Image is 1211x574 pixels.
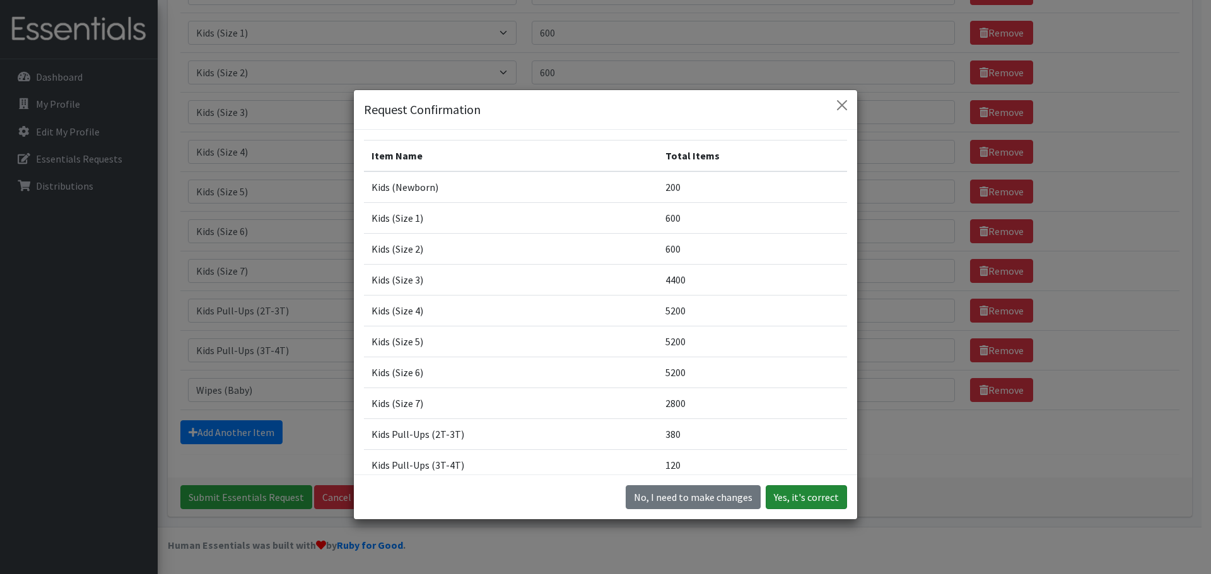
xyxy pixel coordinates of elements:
[658,357,847,388] td: 5200
[658,203,847,234] td: 600
[364,450,658,481] td: Kids Pull-Ups (3T-4T)
[658,419,847,450] td: 380
[658,296,847,326] td: 5200
[658,171,847,203] td: 200
[364,265,658,296] td: Kids (Size 3)
[364,296,658,326] td: Kids (Size 4)
[364,203,658,234] td: Kids (Size 1)
[658,141,847,172] th: Total Items
[766,485,847,509] button: Yes, it's correct
[364,234,658,265] td: Kids (Size 2)
[364,326,658,357] td: Kids (Size 5)
[364,419,658,450] td: Kids Pull-Ups (2T-3T)
[364,388,658,419] td: Kids (Size 7)
[658,234,847,265] td: 600
[832,95,852,115] button: Close
[364,357,658,388] td: Kids (Size 6)
[364,171,658,203] td: Kids (Newborn)
[658,388,847,419] td: 2800
[658,265,847,296] td: 4400
[364,100,481,119] h5: Request Confirmation
[658,450,847,481] td: 120
[626,485,761,509] button: No I need to make changes
[364,141,658,172] th: Item Name
[658,326,847,357] td: 5200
